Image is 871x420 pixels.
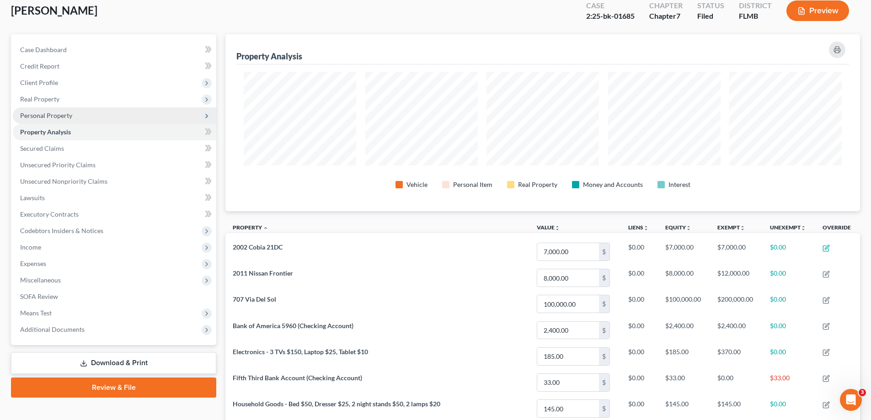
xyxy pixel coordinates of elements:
[599,295,610,313] div: $
[537,269,598,287] input: 0.00
[599,322,610,339] div: $
[649,0,683,11] div: Chapter
[20,177,107,185] span: Unsecured Nonpriority Claims
[658,265,711,291] td: $8,000.00
[739,0,772,11] div: District
[668,180,690,189] div: Interest
[20,95,59,103] span: Real Property
[20,292,58,300] span: SOFA Review
[658,343,711,369] td: $185.00
[233,243,283,251] span: 2002 Cobia 21DC
[20,210,79,218] span: Executory Contracts
[20,112,72,119] span: Personal Property
[621,343,657,369] td: $0.00
[621,239,657,265] td: $0.00
[13,206,216,223] a: Executory Contracts
[13,124,216,140] a: Property Analysis
[20,243,41,251] span: Income
[13,157,216,173] a: Unsecured Priority Claims
[599,348,610,365] div: $
[20,325,85,333] span: Additional Documents
[13,288,216,305] a: SOFA Review
[20,276,61,284] span: Miscellaneous
[13,42,216,58] a: Case Dashboard
[763,369,816,395] td: $33.00
[233,224,268,231] a: Property expand_less
[815,218,860,239] th: Override
[686,225,691,231] i: unfold_more
[710,343,763,369] td: $370.00
[763,239,816,265] td: $0.00
[537,400,598,417] input: 0.00
[643,225,649,231] i: unfold_more
[676,11,680,20] span: 7
[801,225,806,231] i: unfold_more
[20,161,96,169] span: Unsecured Priority Claims
[537,322,598,339] input: 0.00
[13,140,216,157] a: Secured Claims
[537,224,560,231] a: Valueunfold_more
[13,190,216,206] a: Lawsuits
[665,224,691,231] a: Equityunfold_more
[537,295,598,313] input: 0.00
[537,243,598,261] input: 0.00
[628,224,649,231] a: Liensunfold_more
[710,239,763,265] td: $7,000.00
[599,243,610,261] div: $
[13,58,216,74] a: Credit Report
[658,239,711,265] td: $7,000.00
[233,374,362,382] span: Fifth Third Bank Account (Checking Account)
[763,265,816,291] td: $0.00
[621,291,657,317] td: $0.00
[13,173,216,190] a: Unsecured Nonpriority Claims
[11,4,97,17] span: [PERSON_NAME]
[583,180,643,189] div: Money and Accounts
[739,11,772,21] div: FLMB
[840,389,862,411] iframe: Intercom live chat
[233,400,440,408] span: Household Goods - Bed $50, Dresser $25, 2 night stands $50, 2 lamps $20
[406,180,427,189] div: Vehicle
[658,317,711,343] td: $2,400.00
[233,322,353,330] span: Bank of America 5960 (Checking Account)
[658,291,711,317] td: $100,000.00
[763,317,816,343] td: $0.00
[599,374,610,391] div: $
[621,265,657,291] td: $0.00
[20,260,46,267] span: Expenses
[621,369,657,395] td: $0.00
[710,369,763,395] td: $0.00
[20,62,59,70] span: Credit Report
[859,389,866,396] span: 3
[786,0,849,21] button: Preview
[263,225,268,231] i: expand_less
[621,317,657,343] td: $0.00
[20,128,71,136] span: Property Analysis
[710,265,763,291] td: $12,000.00
[763,343,816,369] td: $0.00
[710,291,763,317] td: $200,000.00
[658,369,711,395] td: $33.00
[20,227,103,234] span: Codebtors Insiders & Notices
[537,374,598,391] input: 0.00
[697,0,724,11] div: Status
[20,194,45,202] span: Lawsuits
[11,377,216,398] a: Review & File
[586,11,635,21] div: 2:25-bk-01685
[20,309,52,317] span: Means Test
[763,291,816,317] td: $0.00
[599,400,610,417] div: $
[599,269,610,287] div: $
[233,269,293,277] span: 2011 Nissan Frontier
[20,144,64,152] span: Secured Claims
[717,224,745,231] a: Exemptunfold_more
[518,180,557,189] div: Real Property
[537,348,598,365] input: 0.00
[236,51,302,62] div: Property Analysis
[233,295,276,303] span: 707 Via Del Sol
[233,348,368,356] span: Electronics - 3 TVs $150, Laptop $25, Tablet $10
[740,225,745,231] i: unfold_more
[649,11,683,21] div: Chapter
[710,317,763,343] td: $2,400.00
[453,180,492,189] div: Personal Item
[555,225,560,231] i: unfold_more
